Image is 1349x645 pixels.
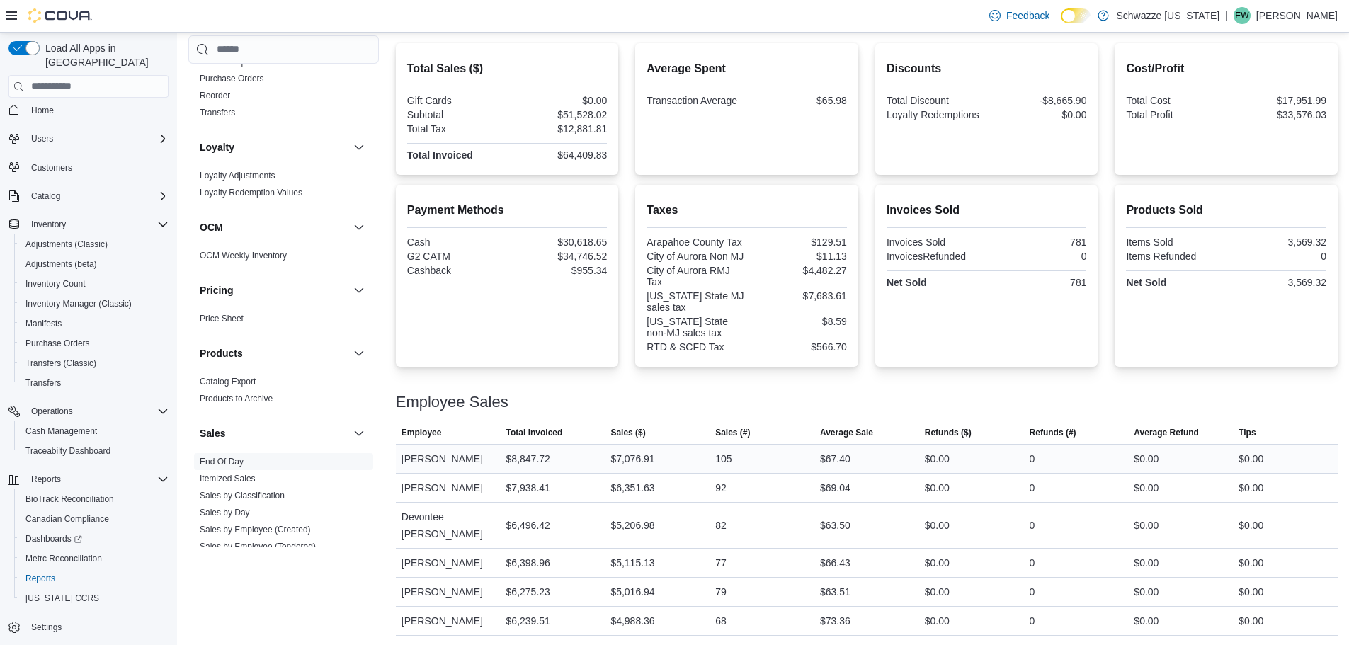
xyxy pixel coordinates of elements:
[925,427,972,438] span: Refunds ($)
[14,333,174,353] button: Purchase Orders
[610,554,654,571] div: $5,115.13
[25,239,108,250] span: Adjustments (Classic)
[200,377,256,387] a: Catalog Export
[647,202,847,219] h2: Taxes
[647,60,847,77] h2: Average Spent
[25,573,55,584] span: Reports
[887,109,984,120] div: Loyalty Redemptions
[200,171,275,181] a: Loyalty Adjustments
[200,251,287,261] a: OCM Weekly Inventory
[188,247,379,270] div: OCM
[1126,277,1166,288] strong: Net Sold
[715,450,732,467] div: 105
[20,315,169,332] span: Manifests
[506,517,550,534] div: $6,496.42
[407,236,504,248] div: Cash
[506,450,550,467] div: $8,847.72
[200,491,285,501] a: Sales by Classification
[1134,554,1159,571] div: $0.00
[25,188,169,205] span: Catalog
[1134,427,1199,438] span: Average Refund
[1239,583,1263,600] div: $0.00
[647,265,744,287] div: City of Aurora RMJ Tax
[20,355,102,372] a: Transfers (Classic)
[510,236,607,248] div: $30,618.65
[200,393,273,404] span: Products to Archive
[14,549,174,569] button: Metrc Reconciliation
[1061,8,1091,23] input: Dark Mode
[750,290,847,302] div: $7,683.61
[20,295,137,312] a: Inventory Manager (Classic)
[715,554,727,571] div: 77
[750,95,847,106] div: $65.98
[14,234,174,254] button: Adjustments (Classic)
[887,202,1087,219] h2: Invoices Sold
[25,471,67,488] button: Reports
[715,612,727,629] div: 68
[506,427,563,438] span: Total Invoiced
[200,541,316,552] span: Sales by Employee (Tendered)
[20,443,169,460] span: Traceabilty Dashboard
[750,236,847,248] div: $129.51
[25,298,132,309] span: Inventory Manager (Classic)
[25,130,59,147] button: Users
[31,622,62,633] span: Settings
[1229,95,1326,106] div: $17,951.99
[1235,7,1248,24] span: EW
[750,251,847,262] div: $11.13
[3,617,174,637] button: Settings
[20,275,169,292] span: Inventory Count
[14,529,174,549] a: Dashboards
[510,149,607,161] div: $64,409.83
[647,290,744,313] div: [US_STATE] State MJ sales tax
[200,107,235,118] span: Transfers
[396,607,501,635] div: [PERSON_NAME]
[20,590,105,607] a: [US_STATE] CCRS
[14,489,174,509] button: BioTrack Reconciliation
[20,355,169,372] span: Transfers (Classic)
[506,612,550,629] div: $6,239.51
[887,95,984,106] div: Total Discount
[984,1,1055,30] a: Feedback
[820,554,850,571] div: $66.43
[1134,479,1159,496] div: $0.00
[3,129,174,149] button: Users
[25,101,169,119] span: Home
[887,251,984,262] div: InvoicesRefunded
[20,570,61,587] a: Reports
[25,338,90,349] span: Purchase Orders
[1006,8,1049,23] span: Feedback
[20,423,169,440] span: Cash Management
[510,251,607,262] div: $34,746.52
[510,265,607,276] div: $955.34
[14,509,174,529] button: Canadian Compliance
[20,335,96,352] a: Purchase Orders
[3,469,174,489] button: Reports
[396,578,501,606] div: [PERSON_NAME]
[25,159,169,176] span: Customers
[25,619,67,636] a: Settings
[925,554,950,571] div: $0.00
[407,109,504,120] div: Subtotal
[31,190,60,202] span: Catalog
[396,549,501,577] div: [PERSON_NAME]
[1126,236,1223,248] div: Items Sold
[14,254,174,274] button: Adjustments (beta)
[200,542,316,552] a: Sales by Employee (Tendered)
[407,60,608,77] h2: Total Sales ($)
[510,123,607,135] div: $12,881.81
[887,277,927,288] strong: Net Sold
[25,403,169,420] span: Operations
[1030,479,1035,496] div: 0
[3,157,174,178] button: Customers
[200,524,311,535] span: Sales by Employee (Created)
[20,510,115,527] a: Canadian Compliance
[989,109,1086,120] div: $0.00
[200,250,287,261] span: OCM Weekly Inventory
[715,517,727,534] div: 82
[200,73,264,84] span: Purchase Orders
[506,479,550,496] div: $7,938.41
[25,159,78,176] a: Customers
[510,95,607,106] div: $0.00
